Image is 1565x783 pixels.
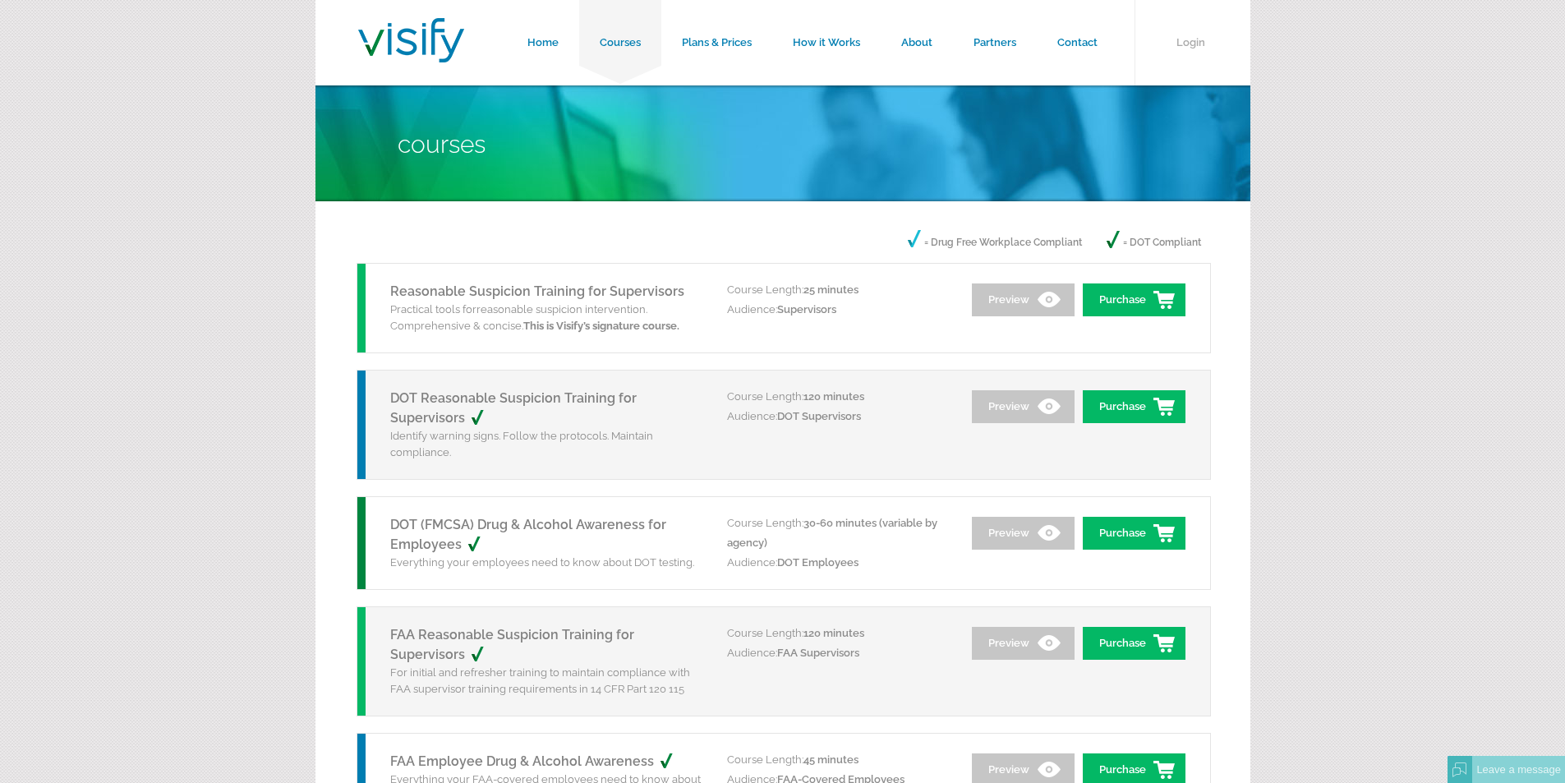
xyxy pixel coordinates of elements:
p: Course Length: [727,750,949,770]
div: Leave a message [1472,756,1565,783]
a: Purchase [1083,283,1185,316]
a: Purchase [1083,390,1185,423]
span: 25 minutes [803,283,858,296]
a: DOT (FMCSA) Drug & Alcohol Awareness for Employees [390,517,666,552]
a: Purchase [1083,517,1185,550]
span: Courses [398,130,486,159]
a: Reasonable Suspicion Training for Supervisors [390,283,684,299]
p: = Drug Free Workplace Compliant [908,230,1082,255]
span: 30-60 minutes (variable by agency) [727,517,937,549]
p: Identify warning signs. Follow the protocols. Maintain compliance. [390,428,702,461]
a: Preview [972,517,1075,550]
p: Audience: [727,407,949,426]
p: = DOT Compliant [1107,230,1201,255]
p: Practical tools for [390,302,702,334]
span: Supervisors [777,303,836,316]
p: Everything your employees need to know about DOT testing. [390,555,702,571]
span: reasonable suspicion intervention. Comprehensive & concise. [390,303,679,332]
span: DOT Supervisors [777,410,861,422]
span: FAA Supervisors [777,647,859,659]
span: DOT Employees [777,556,858,569]
a: Visify Training [358,44,464,67]
a: Preview [972,390,1075,423]
p: Course Length: [727,514,949,553]
p: Course Length: [727,387,949,407]
p: Audience: [727,300,949,320]
a: Preview [972,283,1075,316]
img: Offline [1452,762,1467,777]
p: Audience: [727,643,949,663]
a: FAA Employee Drug & Alcohol Awareness [390,753,691,769]
a: FAA Reasonable Suspicion Training for Supervisors [390,627,634,662]
p: Course Length: [727,280,949,300]
p: Audience: [727,553,949,573]
p: Course Length: [727,624,949,643]
span: 45 minutes [803,753,858,766]
span: For initial and refresher training to maintain compliance with FAA supervisor training requiremen... [390,666,690,695]
a: Purchase [1083,627,1185,660]
span: 120 minutes [803,627,864,639]
img: Visify Training [358,18,464,62]
strong: This is Visify’s signature course. [523,320,679,332]
a: DOT Reasonable Suspicion Training for Supervisors [390,390,637,426]
span: 120 minutes [803,390,864,403]
a: Preview [972,627,1075,660]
